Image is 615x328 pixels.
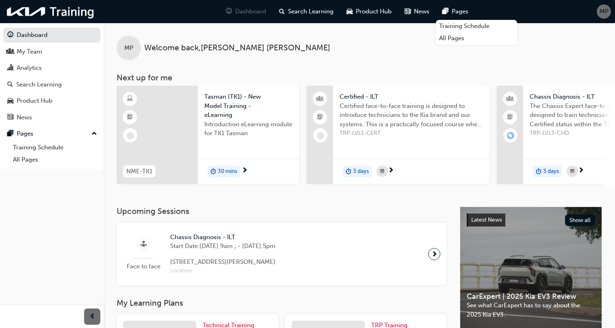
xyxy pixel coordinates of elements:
[7,130,13,138] span: pages-icon
[17,47,42,56] div: My Team
[507,94,513,104] span: people-icon
[17,96,52,106] div: Product Hub
[123,229,440,279] a: Face to faceChassis Diagnosis - ILTStart Date:[DATE] 9am , - [DATE] 5pm[STREET_ADDRESS][PERSON_NA...
[3,110,100,125] a: News
[597,4,611,19] button: MP
[117,207,447,216] h3: Upcoming Sessions
[117,86,299,184] a: NME-TK1Tasman (TK1) - New Model Training - eLearningIntroduction eLearning module for TK1 Tasmand...
[127,94,133,104] span: learningResourceType_ELEARNING-icon
[578,167,584,175] span: next-icon
[565,214,596,226] button: Show all
[104,73,615,82] h3: Next up for me
[4,3,97,20] img: kia-training
[405,6,411,17] span: news-icon
[452,7,468,16] span: Pages
[127,112,133,123] span: booktick-icon
[3,77,100,92] a: Search Learning
[170,257,275,267] span: [STREET_ADDRESS][PERSON_NAME]
[380,166,384,177] span: calendar-icon
[117,298,447,308] h3: My Learning Plans
[3,26,100,126] button: DashboardMy TeamAnalyticsSearch LearningProduct HubNews
[340,92,483,101] span: Certified - ILT
[210,166,216,177] span: duration-icon
[218,167,237,176] span: 30 mins
[7,114,13,121] span: news-icon
[436,32,517,45] a: All Pages
[3,93,100,108] a: Product Hub
[226,6,232,17] span: guage-icon
[16,80,62,89] div: Search Learning
[91,129,97,139] span: up-icon
[89,312,95,322] span: prev-icon
[431,248,437,260] span: next-icon
[123,262,164,271] span: Face to face
[10,141,100,154] a: Training Schedule
[204,92,293,120] span: Tasman (TK1) - New Model Training - eLearning
[7,81,13,88] span: search-icon
[600,7,609,16] span: MP
[170,233,275,242] span: Chassis Diagnosis - ILT
[10,153,100,166] a: All Pages
[570,166,574,177] span: calendar-icon
[340,101,483,129] span: Certified face-to-face training is designed to introduce technicians to the Kia brand and our sys...
[3,44,100,59] a: My Team
[317,94,323,104] span: people-icon
[288,7,333,16] span: Search Learning
[7,32,13,39] span: guage-icon
[170,242,275,251] span: Start Date: [DATE] 9am , - [DATE] 5pm
[467,301,595,319] span: See what CarExpert has to say about the 2025 Kia EV3.
[3,60,100,76] a: Analytics
[507,112,513,123] span: booktick-icon
[3,28,100,43] a: Dashboard
[471,216,502,223] span: Latest News
[346,166,351,177] span: duration-icon
[317,112,323,123] span: booktick-icon
[467,214,595,227] a: Latest NewsShow all
[219,3,273,20] a: guage-iconDashboard
[340,3,398,20] a: car-iconProduct Hub
[279,6,285,17] span: search-icon
[317,132,324,139] span: learningRecordVerb_NONE-icon
[356,7,392,16] span: Product Hub
[7,48,13,56] span: people-icon
[353,167,369,176] span: 3 days
[144,43,330,53] span: Welcome back , [PERSON_NAME] [PERSON_NAME]
[442,6,448,17] span: pages-icon
[124,43,133,53] span: MP
[307,86,489,184] a: Certified - ILTCertified face-to-face training is designed to introduce technicians to the Kia br...
[7,65,13,72] span: chart-icon
[17,113,32,122] div: News
[235,7,266,16] span: Dashboard
[536,166,541,177] span: duration-icon
[17,129,33,138] div: Pages
[388,167,394,175] span: next-icon
[543,167,559,176] span: 3 days
[398,3,436,20] a: news-iconNews
[7,97,13,105] span: car-icon
[273,3,340,20] a: search-iconSearch Learning
[141,240,147,250] span: sessionType_FACE_TO_FACE-icon
[346,6,353,17] span: car-icon
[204,120,293,138] span: Introduction eLearning module for TK1 Tasman
[436,3,475,20] a: pages-iconPages
[507,132,514,139] span: learningRecordVerb_ENROLL-icon
[414,7,429,16] span: News
[127,132,134,139] span: learningRecordVerb_NONE-icon
[467,292,595,301] span: CarExpert | 2025 Kia EV3 Review
[126,167,152,176] span: NME-TK1
[17,63,42,73] div: Analytics
[242,167,248,175] span: next-icon
[340,129,483,138] span: TRP-LVL1-CERT
[436,20,517,32] a: Training Schedule
[3,126,100,141] button: Pages
[170,266,275,276] span: Location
